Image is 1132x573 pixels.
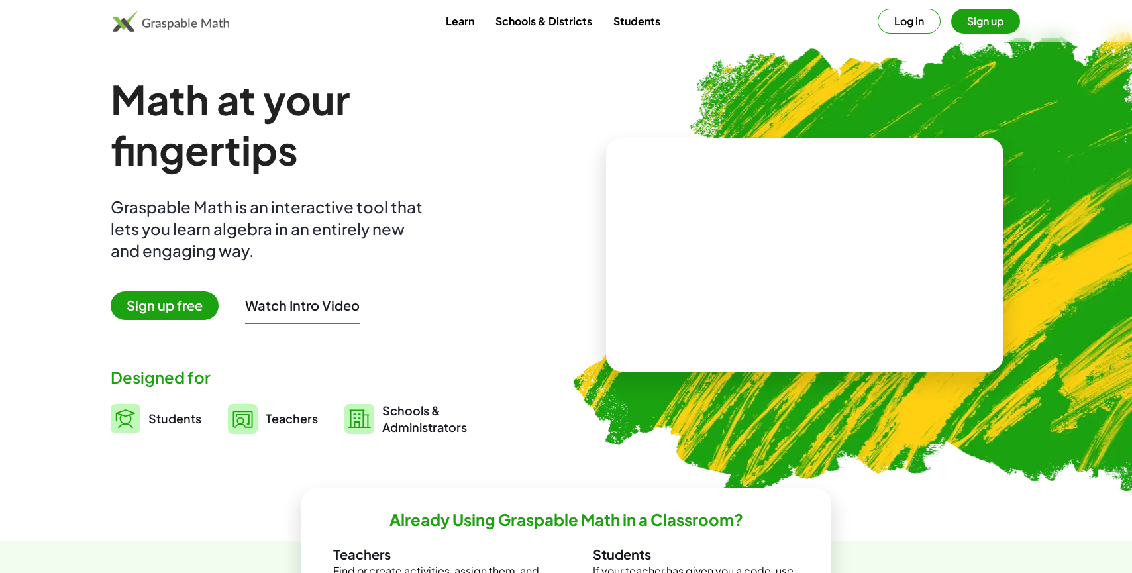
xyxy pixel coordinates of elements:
span: Sign up free [111,291,219,320]
a: Schools &Administrators [344,402,467,435]
span: Teachers [266,411,318,426]
button: Sign up [951,9,1020,34]
h3: Teachers [333,546,540,563]
span: Schools & Administrators [382,402,467,435]
a: Schools & Districts [485,9,603,33]
h3: Students [593,546,799,563]
h1: Math at your fingertips [111,74,532,175]
span: Students [148,411,201,426]
div: Graspable Math is an interactive tool that lets you learn algebra in an entirely new and engaging... [111,196,429,262]
a: Learn [435,9,485,33]
button: Log in [878,9,941,34]
button: Watch Intro Video [245,297,360,314]
div: Designed for [111,366,545,388]
img: svg%3e [111,404,140,433]
a: Students [603,9,671,33]
img: svg%3e [228,404,258,434]
img: svg%3e [344,404,374,434]
video: What is this? This is dynamic math notation. Dynamic math notation plays a central role in how Gr... [705,205,904,305]
a: Teachers [228,402,318,435]
a: Students [111,402,201,435]
h2: Already Using Graspable Math in a Classroom? [389,509,743,530]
